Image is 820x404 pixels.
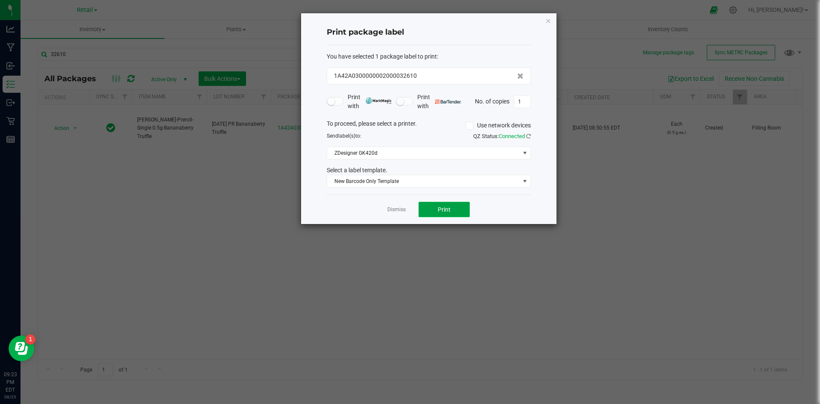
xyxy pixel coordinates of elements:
[327,52,531,61] div: :
[338,133,355,139] span: label(s)
[466,121,531,130] label: Use network devices
[417,93,461,111] span: Print with
[419,202,470,217] button: Print
[327,27,531,38] h4: Print package label
[334,71,417,80] span: 1A42A0300000002000032610
[348,93,392,111] span: Print with
[320,166,537,175] div: Select a label template.
[435,100,461,104] img: bartender.png
[473,133,531,139] span: QZ Status:
[327,133,361,139] span: Send to:
[366,97,392,104] img: mark_magic_cybra.png
[327,53,437,60] span: You have selected 1 package label to print
[475,97,510,104] span: No. of copies
[320,119,537,132] div: To proceed, please select a printer.
[327,175,520,187] span: New Barcode Only Template
[9,336,34,361] iframe: Resource center
[438,206,451,213] span: Print
[327,147,520,159] span: ZDesigner GK420d
[25,334,35,345] iframe: Resource center unread badge
[387,206,406,213] a: Dismiss
[499,133,525,139] span: Connected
